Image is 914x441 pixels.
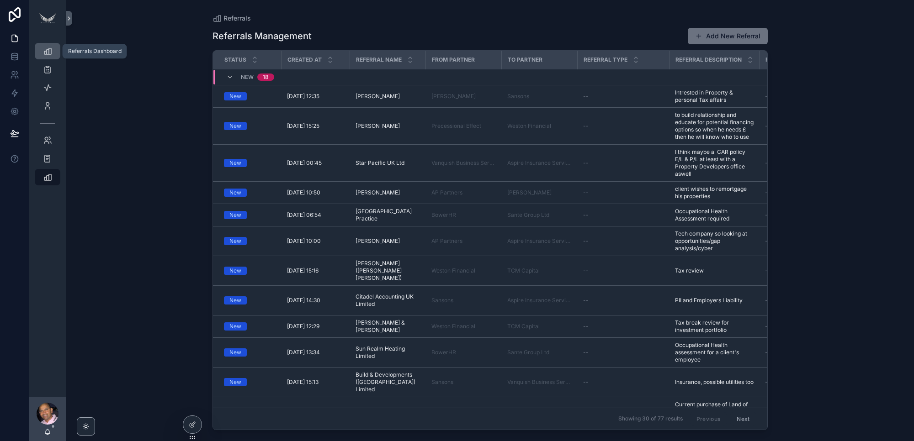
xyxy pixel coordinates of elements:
div: New [229,92,241,100]
span: Occupational Health Assessment required [675,208,754,222]
span: [DATE] 15:25 [287,122,319,130]
h1: Referrals Management [213,30,312,42]
span: -- [583,93,589,100]
a: Precessional Effect [431,122,481,130]
a: Weston Financial [431,267,475,274]
span: -- [765,378,771,386]
a: [DATE] 14:30 [287,297,345,304]
span: to build relationship and educate for potential financing options so when he needs £ then he will... [675,111,754,141]
a: Sansons [431,297,453,304]
a: [PERSON_NAME] & [PERSON_NAME] [356,319,420,334]
span: -- [583,159,589,167]
span: Referrals [223,14,251,23]
a: [PERSON_NAME] [507,189,552,196]
a: -- [583,323,664,330]
a: [PERSON_NAME] [507,189,572,196]
a: Sansons [507,93,529,100]
a: -- [765,159,823,167]
a: Weston Financial [507,122,551,130]
button: Next [730,412,756,426]
div: New [229,189,241,197]
a: New [224,92,276,100]
span: Star Pacific UK Ltd [356,159,404,167]
div: scrollable content [29,37,66,197]
a: [DATE] 15:25 [287,122,345,130]
a: New [224,211,276,219]
a: PII and Employers Liability [675,297,754,304]
a: AP Partners [431,189,496,196]
a: Insurance, possible utilities too [675,378,754,386]
div: 18 [263,73,269,81]
span: Sun Realm Heating Limited [356,345,420,360]
a: [DATE] 13:34 [287,349,345,356]
span: Vanquish Business Services Ltd [431,159,496,167]
span: -- [583,267,589,274]
a: -- [765,349,823,356]
span: [DATE] 15:13 [287,378,319,386]
a: Tax break review for investment portfolio [675,319,754,334]
span: To Partner [508,56,542,63]
span: -- [765,237,771,245]
a: Tax review [675,267,754,274]
a: TCM Capital [507,323,540,330]
a: -- [583,297,664,304]
a: Aspire Insurance Services Limited [507,159,572,167]
span: -- [583,237,589,245]
span: -- [765,189,771,196]
a: [PERSON_NAME] [431,93,496,100]
div: New [229,122,241,130]
span: -- [765,297,771,304]
span: TCM Capital [507,267,540,274]
a: Aspire Insurance Services Limited [507,237,572,245]
a: BowerHR [431,211,456,219]
div: New [229,348,241,357]
a: [PERSON_NAME] [356,93,420,100]
span: -- [583,323,589,330]
span: I think maybe a CAR policy E/L & P/L at least with a Property Developers office aswell [675,148,754,178]
span: Tax review [675,267,704,274]
a: [PERSON_NAME] [356,189,420,196]
a: AP Partners [431,237,462,245]
div: Referrals Dashboard [68,47,122,55]
a: Sansons [507,93,572,100]
a: -- [583,122,664,130]
span: [PERSON_NAME] [356,237,400,245]
a: Current purchase of Land of £750,000 + lots of other developments [675,401,754,423]
span: Status [224,56,246,63]
div: New [229,378,241,386]
a: Referrals [213,14,251,23]
a: -- [765,93,823,100]
div: New [229,211,241,219]
a: Sante Group Ltd [507,211,549,219]
span: -- [765,122,771,130]
span: Citadel Accounting UK Limited [356,293,420,308]
a: Weston Financial [431,323,496,330]
span: Vanquish Business Services Ltd [507,378,572,386]
a: [DATE] 15:13 [287,378,345,386]
a: BowerHR [431,211,496,219]
a: Sante Group Ltd [507,211,572,219]
a: Occupational Health assessment for a client's employee [675,341,754,363]
span: [GEOGRAPHIC_DATA] Practice [356,208,420,222]
a: New [224,159,276,167]
span: [PERSON_NAME] [431,93,476,100]
span: Referee Notes [765,56,809,63]
span: AP Partners [431,189,462,196]
span: [DATE] 13:34 [287,349,320,356]
span: -- [583,297,589,304]
a: -- [765,237,823,245]
a: New [224,378,276,386]
a: Aspire Insurance Services Limited [507,297,572,304]
a: -- [583,349,664,356]
a: -- [583,189,664,196]
button: Add New Referral [688,28,768,44]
